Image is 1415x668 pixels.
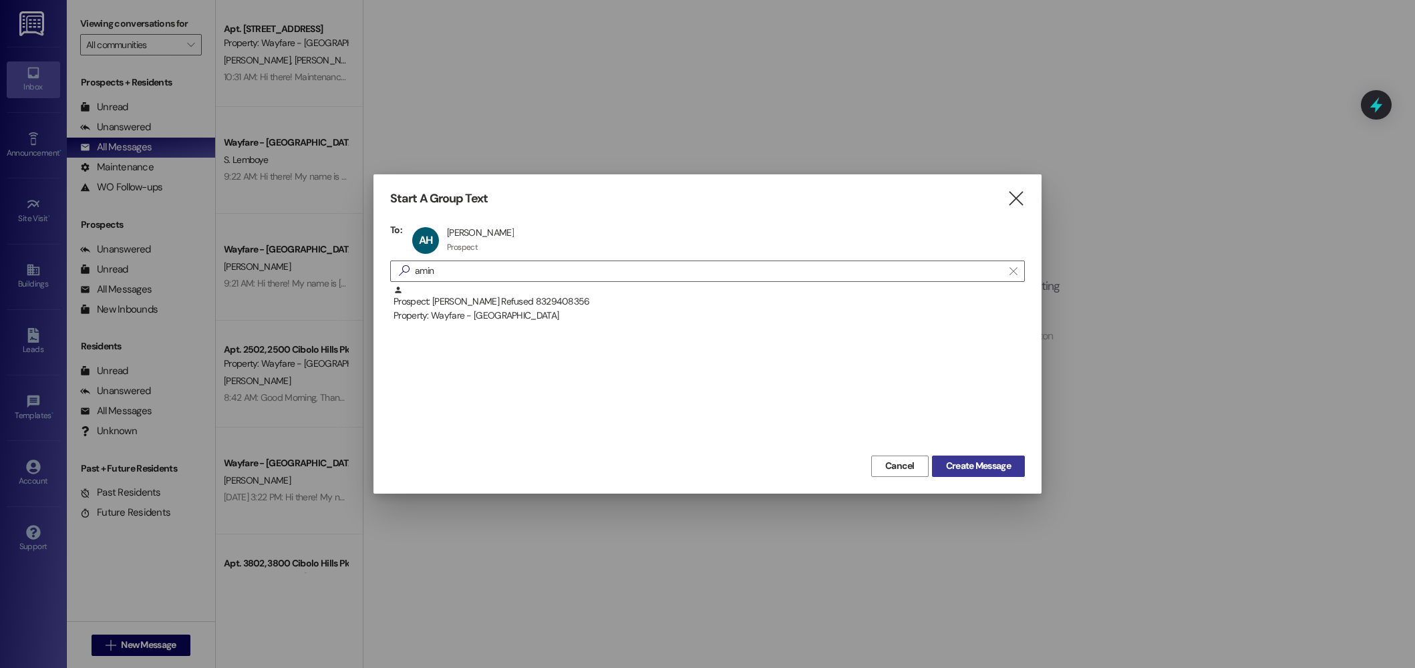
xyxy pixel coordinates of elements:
[390,191,488,206] h3: Start A Group Text
[932,456,1025,477] button: Create Message
[390,224,402,236] h3: To:
[447,242,478,253] div: Prospect
[419,233,432,247] span: AH
[1009,266,1017,277] i: 
[871,456,929,477] button: Cancel
[946,459,1011,473] span: Create Message
[390,285,1025,319] div: Prospect: [PERSON_NAME] Refused 8329408356Property: Wayfare - [GEOGRAPHIC_DATA]
[1007,192,1025,206] i: 
[394,264,415,278] i: 
[1003,261,1024,281] button: Clear text
[447,226,514,238] div: [PERSON_NAME]
[394,309,1025,323] div: Property: Wayfare - [GEOGRAPHIC_DATA]
[415,262,1003,281] input: Search for any contact or apartment
[394,285,1025,323] div: Prospect: [PERSON_NAME] Refused 8329408356
[885,459,915,473] span: Cancel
